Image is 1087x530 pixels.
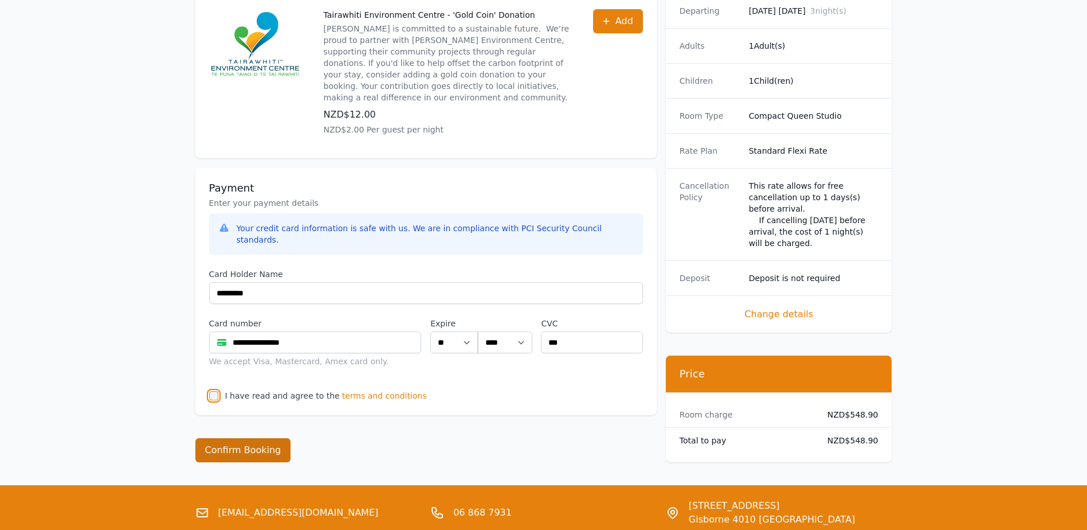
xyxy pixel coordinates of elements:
[541,318,642,329] label: CVC
[680,145,740,157] dt: Rate Plan
[209,318,422,329] label: Card number
[478,318,532,329] label: .
[749,5,878,17] dd: [DATE] [DATE]
[430,318,478,329] label: Expire
[749,75,878,87] dd: 1 Child(ren)
[324,9,570,21] p: Tairawhiti Environment Centre - 'Gold Coin' Donation
[324,108,570,122] p: NZD$12.00
[209,197,643,209] p: Enter your payment details
[680,272,740,284] dt: Deposit
[749,145,878,157] dd: Standard Flexi Rate
[680,110,740,122] dt: Room Type
[818,435,878,446] dd: NZD$548.90
[225,391,340,400] label: I have read and agree to the
[209,9,301,78] img: Tairawhiti Environment Centre - 'Gold Coin' Donation
[209,356,422,367] div: We accept Visa, Mastercard, Amex card only.
[818,409,878,420] dd: NZD$548.90
[615,14,633,28] span: Add
[680,367,878,381] h3: Price
[209,268,643,280] label: Card Holder Name
[237,223,634,245] div: Your credit card information is safe with us. We are in compliance with PCI Security Council stan...
[680,435,809,446] dt: Total to pay
[218,506,379,520] a: [EMAIL_ADDRESS][DOMAIN_NAME]
[749,40,878,52] dd: 1 Adult(s)
[680,40,740,52] dt: Adults
[680,409,809,420] dt: Room charge
[689,499,855,513] span: [STREET_ADDRESS]
[680,307,878,321] span: Change details
[209,181,643,195] h3: Payment
[749,110,878,122] dd: Compact Queen Studio
[749,180,878,249] div: This rate allows for free cancellation up to 1 days(s) before arrival. If cancelling [DATE] befor...
[195,438,291,462] button: Confirm Booking
[749,272,878,284] dd: Deposit is not required
[342,390,427,402] span: terms and conditions
[680,180,740,249] dt: Cancellation Policy
[453,506,512,520] a: 06 868 7931
[680,75,740,87] dt: Children
[689,513,855,527] span: Gisborne 4010 [GEOGRAPHIC_DATA]
[680,5,740,17] dt: Departing
[324,124,570,135] p: NZD$2.00 Per guest per night
[593,9,643,33] button: Add
[810,6,846,15] span: 3 night(s)
[324,23,570,103] p: [PERSON_NAME] is committed to a sustainable future. We’re proud to partner with [PERSON_NAME] Env...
